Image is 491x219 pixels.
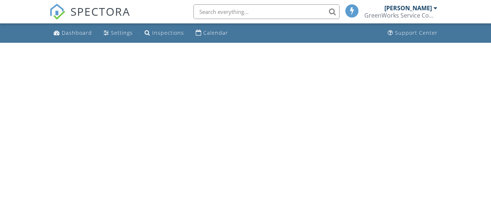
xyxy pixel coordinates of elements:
div: [PERSON_NAME] [384,4,432,12]
div: Settings [111,29,133,36]
div: Inspections [152,29,184,36]
input: Search everything... [193,4,340,19]
a: SPECTORA [49,10,130,25]
div: Dashboard [62,29,92,36]
div: Calendar [203,29,228,36]
a: Inspections [142,26,187,40]
a: Calendar [193,26,231,40]
img: The Best Home Inspection Software - Spectora [49,4,65,20]
a: Settings [101,26,136,40]
span: SPECTORA [70,4,130,19]
div: GreenWorks Service Company [364,12,437,19]
a: Support Center [385,26,441,40]
div: Support Center [395,29,438,36]
a: Dashboard [51,26,95,40]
